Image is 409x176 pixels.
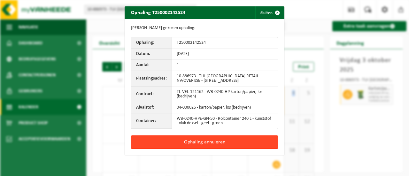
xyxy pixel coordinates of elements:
td: 04-000026 - karton/papier, los (bedrijven) [172,102,278,113]
td: T250002142524 [172,37,278,49]
th: Contract: [131,87,172,102]
th: Ophaling: [131,37,172,49]
p: [PERSON_NAME] gekozen ophaling: [131,26,278,31]
button: Ophaling annuleren [131,135,278,149]
td: [DATE] [172,49,278,60]
td: TL-VEL-121162 - WB-0240-HP karton/papier, los (bedrijven) [172,87,278,102]
td: 1 [172,60,278,71]
th: Plaatsingsadres: [131,71,172,87]
th: Container: [131,113,172,129]
td: WB-0240-HPE-GN-50 - Rolcontainer 240 L - kunststof - vlak deksel - geel - groen [172,113,278,129]
th: Afvalstof: [131,102,172,113]
h2: Ophaling T250002142524 [125,6,192,19]
th: Datum: [131,49,172,60]
button: Sluiten [255,6,284,19]
td: 10-886973 - TUI [GEOGRAPHIC_DATA] RETAIL NV/OVERIJSE - [STREET_ADDRESS] [172,71,278,87]
th: Aantal: [131,60,172,71]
